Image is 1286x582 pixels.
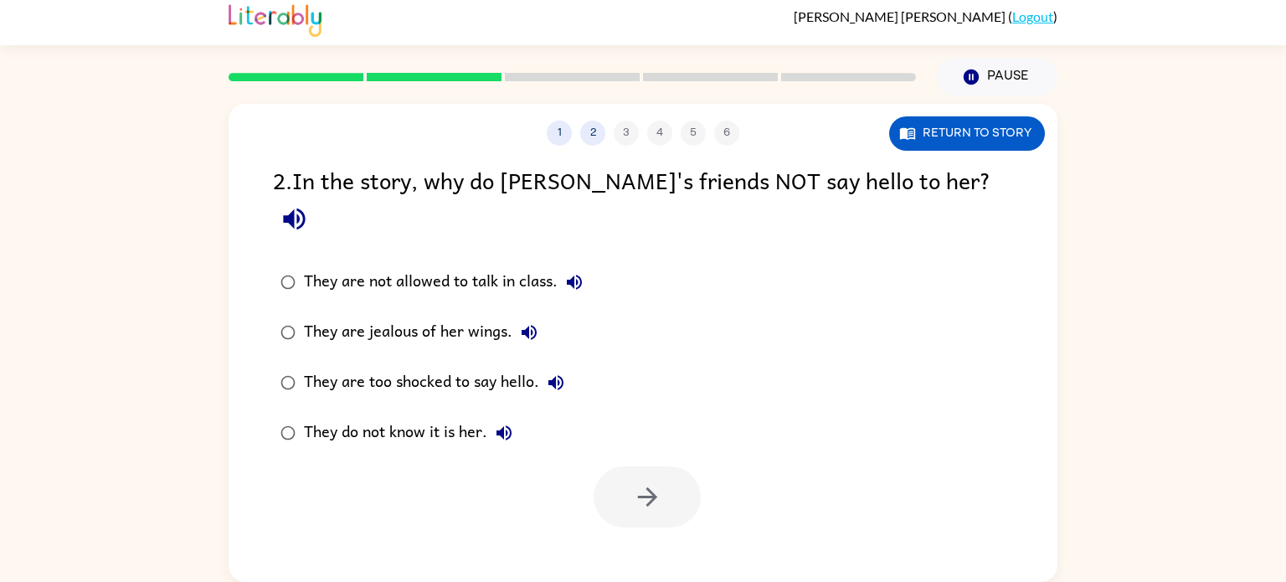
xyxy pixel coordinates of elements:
button: They do not know it is her. [487,416,521,450]
button: They are too shocked to say hello. [539,366,573,399]
div: They do not know it is her. [304,416,521,450]
button: 2 [580,121,605,146]
div: 2 . In the story, why do [PERSON_NAME]'s friends NOT say hello to her? [273,162,1013,240]
div: They are not allowed to talk in class. [304,265,591,299]
div: They are too shocked to say hello. [304,366,573,399]
div: ( ) [794,8,1057,24]
a: Logout [1012,8,1053,24]
button: 1 [547,121,572,146]
button: They are jealous of her wings. [512,316,546,349]
span: [PERSON_NAME] [PERSON_NAME] [794,8,1008,24]
button: Pause [936,58,1057,96]
div: They are jealous of her wings. [304,316,546,349]
button: They are not allowed to talk in class. [558,265,591,299]
button: Return to story [889,116,1045,151]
